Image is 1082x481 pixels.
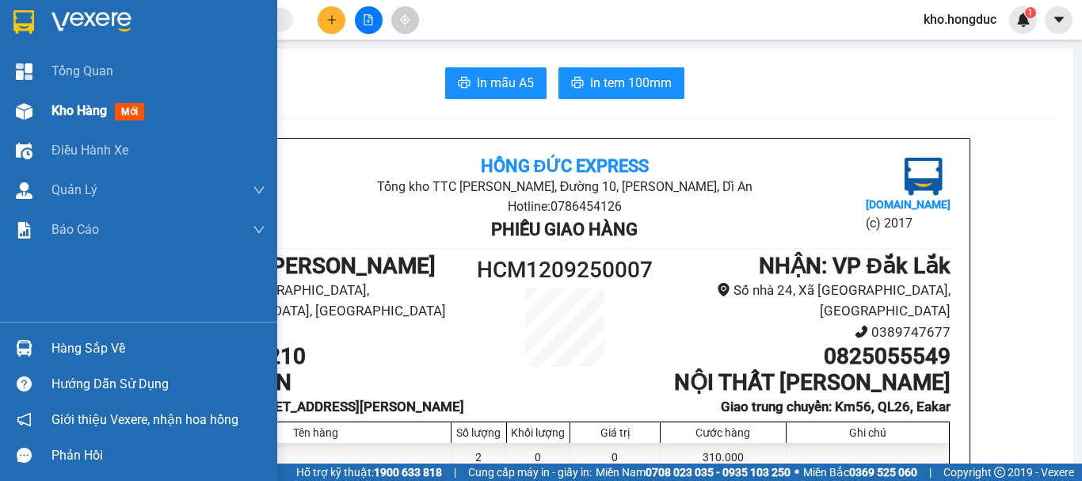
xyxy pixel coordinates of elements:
[455,426,502,439] div: Số lượng
[454,464,456,481] span: |
[16,143,32,159] img: warehouse-icon
[596,464,791,481] span: Miền Nam
[661,343,951,370] h1: 0825055549
[20,20,99,99] img: logo.jpg
[491,220,638,239] b: Phiếu giao hàng
[253,184,265,197] span: down
[88,39,360,78] li: Tổng kho TTC [PERSON_NAME], Đường 10, [PERSON_NAME], Dĩ An
[307,177,821,197] li: Tổng kho TTC [PERSON_NAME], Đường 10, [PERSON_NAME], Dĩ An
[51,180,97,200] span: Quản Lý
[363,14,374,25] span: file-add
[905,158,943,196] img: logo.jpg
[1016,13,1031,27] img: icon-new-feature
[13,10,34,34] img: logo-vxr
[855,325,868,338] span: phone
[17,376,32,391] span: question-circle
[17,448,32,463] span: message
[179,343,468,370] h1: 0989401210
[1027,7,1033,18] span: 1
[16,340,32,357] img: warehouse-icon
[179,322,468,343] li: 0786454126
[1052,13,1066,27] span: caret-down
[16,63,32,80] img: dashboard-icon
[866,213,951,233] li: (c) 2017
[391,6,419,34] button: aim
[929,464,932,481] span: |
[791,426,945,439] div: Ghi chú
[51,61,113,81] span: Tổng Quan
[51,103,107,118] span: Kho hàng
[571,76,584,91] span: printer
[661,443,787,479] div: 310.000
[661,369,951,396] h1: NỘI THẤT [PERSON_NAME]
[477,73,534,93] span: In mẫu A5
[51,337,265,361] div: Hàng sắp về
[16,222,32,239] img: solution-icon
[51,220,99,239] span: Báo cáo
[296,464,442,481] span: Hỗ trợ kỹ thuật:
[451,443,507,479] div: 2
[717,283,730,296] span: environment
[326,14,337,25] span: plus
[318,6,345,34] button: plus
[16,182,32,199] img: warehouse-icon
[759,253,951,279] b: NHẬN : VP Đắk Lắk
[468,464,592,481] span: Cung cấp máy in - giấy in:
[458,76,471,91] span: printer
[507,443,570,479] div: 0
[574,426,656,439] div: Giá trị
[661,322,951,343] li: 0389747677
[307,197,821,216] li: Hotline: 0786454126
[665,426,782,439] div: Cước hàng
[445,67,547,99] button: printerIn mẫu A5
[179,280,468,322] li: Số 88, [GEOGRAPHIC_DATA], [GEOGRAPHIC_DATA], [GEOGRAPHIC_DATA]
[590,73,672,93] span: In tem 100mm
[803,464,917,481] span: Miền Bắc
[866,198,951,211] b: [DOMAIN_NAME]
[17,412,32,427] span: notification
[179,399,464,414] b: Lấy hàng : [STREET_ADDRESS][PERSON_NAME]
[481,156,650,176] b: Hồng Đức Express
[661,280,951,322] li: Số nhà 24, Xã [GEOGRAPHIC_DATA], [GEOGRAPHIC_DATA]
[88,78,360,98] li: Hotline: 0786454126
[150,101,296,121] b: Phiếu giao hàng
[794,469,799,475] span: ⚪️
[994,467,1005,478] span: copyright
[185,426,447,439] div: Tên hàng
[468,253,661,288] h1: HCM1209250007
[355,6,383,34] button: file-add
[139,18,308,38] b: Hồng Đức Express
[51,140,128,160] span: Điều hành xe
[51,444,265,468] div: Phản hồi
[51,372,265,396] div: Hướng dẫn sử dụng
[849,466,917,479] strong: 0369 525 060
[16,103,32,120] img: warehouse-icon
[179,369,468,396] h1: CHỊ DUYÊN
[253,223,265,236] span: down
[646,466,791,479] strong: 0708 023 035 - 0935 103 250
[51,410,238,429] span: Giới thiệu Vexere, nhận hoa hồng
[570,443,661,479] div: 0
[511,426,566,439] div: Khối lượng
[399,14,410,25] span: aim
[1025,7,1036,18] sup: 1
[911,10,1009,29] span: kho.hongduc
[374,466,442,479] strong: 1900 633 818
[181,443,451,479] div: BỘ GIƯỜNG
[1045,6,1072,34] button: caret-down
[558,67,684,99] button: printerIn tem 100mm
[179,253,436,279] b: GỬI : VP [PERSON_NAME]
[115,103,144,120] span: mới
[721,399,951,414] b: Giao trung chuyển: Km56, QL26, Eakar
